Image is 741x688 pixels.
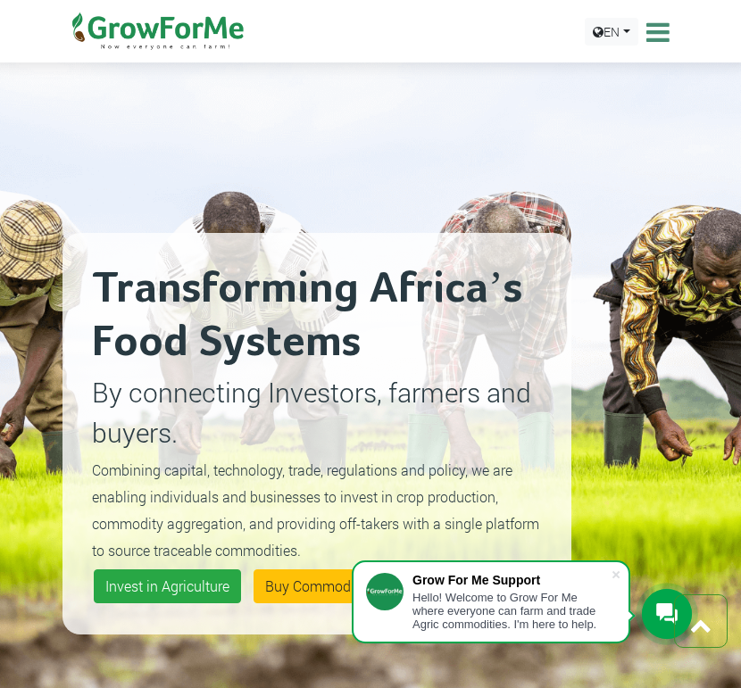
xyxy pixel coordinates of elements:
a: EN [585,18,638,46]
a: Invest in Agriculture [94,569,241,603]
a: Buy Commodities [254,569,388,603]
h2: Transforming Africa’s Food Systems [92,262,542,369]
div: Grow For Me Support [412,573,611,587]
small: Combining capital, technology, trade, regulations and policy, we are enabling individuals and bus... [92,460,539,560]
p: By connecting Investors, farmers and buyers. [92,372,542,452]
div: Hello! Welcome to Grow For Me where everyone can farm and trade Agric commodities. I'm here to help. [412,591,611,631]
